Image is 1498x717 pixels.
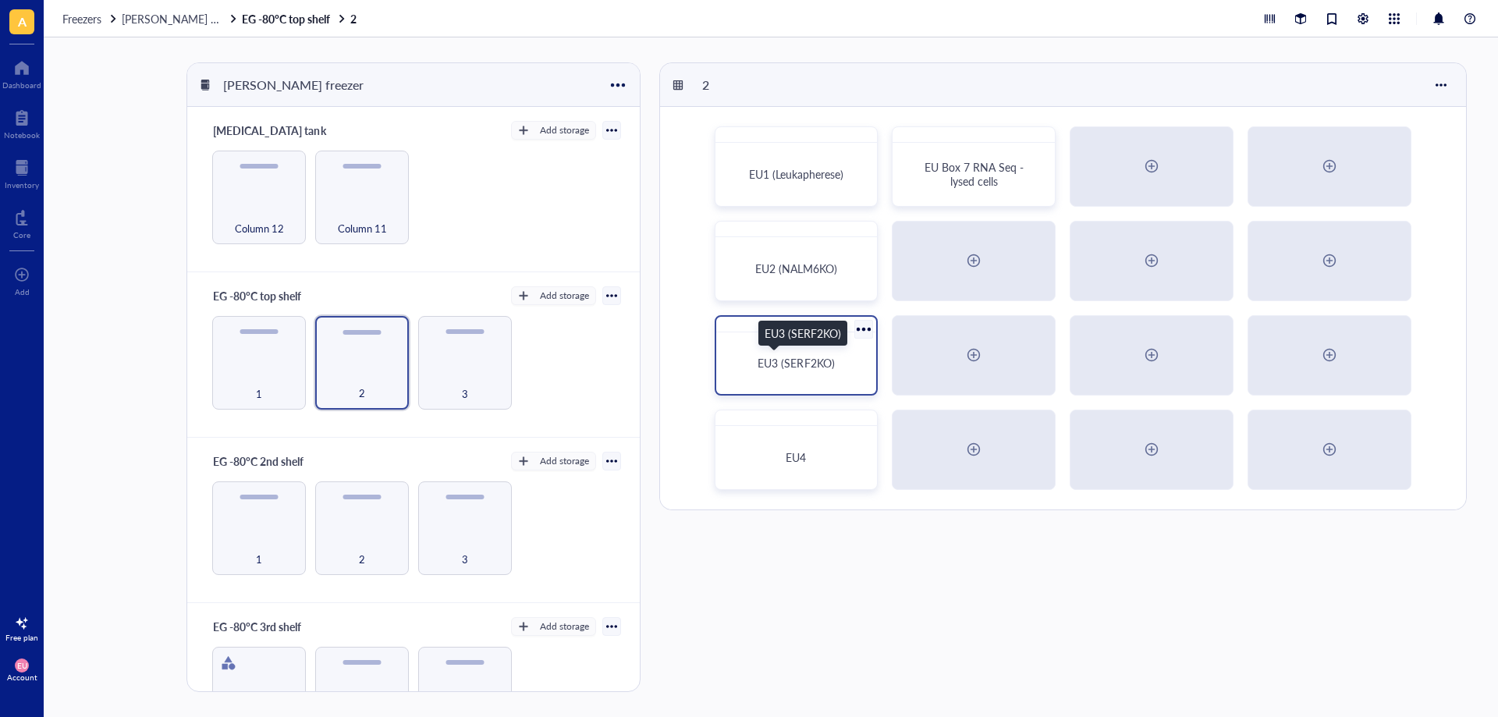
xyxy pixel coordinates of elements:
span: EU Box 7 RNA Seq - lysed cells [925,159,1027,189]
span: EU3 (SERF2KO) [758,355,834,371]
span: A [18,12,27,31]
span: Column 12 [235,220,284,237]
div: Free plan [5,633,38,642]
div: EG -80°C top shelf [206,285,308,307]
button: Add storage [511,452,596,470]
span: 1 [256,551,262,568]
div: Core [13,230,30,240]
div: Add storage [540,619,589,634]
a: Freezers [62,12,119,26]
a: Notebook [4,105,40,140]
div: Add [15,287,30,296]
span: Column 11 [338,220,387,237]
a: EG -80°C top shelf2 [242,12,360,26]
div: Account [7,673,37,682]
div: [PERSON_NAME] freezer [216,72,371,98]
a: Inventory [5,155,39,190]
div: Add storage [540,289,589,303]
div: 2 [695,72,789,98]
span: 2 [359,551,365,568]
button: Add storage [511,286,596,305]
span: EU [17,661,27,670]
span: Freezers [62,11,101,27]
span: 2 [359,385,365,402]
div: Inventory [5,180,39,190]
div: Add storage [540,123,589,137]
button: Add storage [511,617,596,636]
div: EG -80°C 2nd shelf [206,450,311,472]
div: Dashboard [2,80,41,90]
span: [PERSON_NAME] freezer [122,11,243,27]
div: EG -80°C 3rd shelf [206,616,308,637]
div: Add storage [540,454,589,468]
a: Core [13,205,30,240]
div: Notebook [4,130,40,140]
a: Dashboard [2,55,41,90]
span: 3 [462,551,468,568]
span: EU2 (NALM6KO) [755,261,837,276]
div: EU3 (SERF2KO) [765,325,841,342]
span: 3 [462,385,468,403]
button: Add storage [511,121,596,140]
span: EU1 (Leukapherese) [749,166,843,182]
span: 1 [256,385,262,403]
a: [PERSON_NAME] freezer [122,12,239,26]
div: [MEDICAL_DATA] tank [206,119,332,141]
span: EU4 [786,449,806,465]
